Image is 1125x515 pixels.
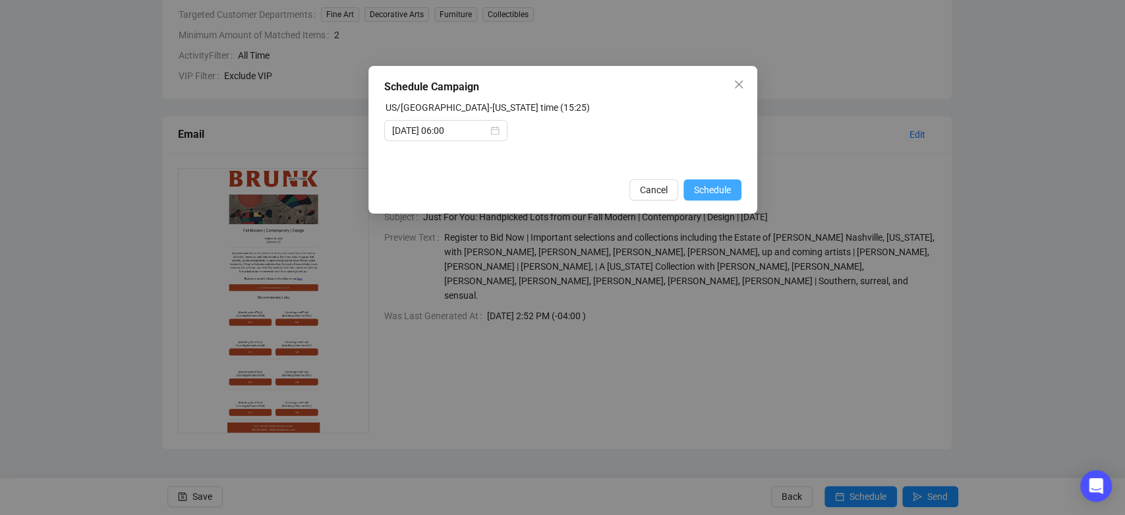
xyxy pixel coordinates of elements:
input: Select date [392,123,488,138]
div: Open Intercom Messenger [1080,470,1112,502]
span: close [734,79,744,90]
button: Cancel [629,179,678,200]
span: Cancel [640,183,668,197]
button: Close [728,74,749,95]
div: Schedule Campaign [384,79,741,95]
label: US/East-Indiana time (15:25) [386,102,590,113]
span: Schedule [694,183,731,197]
button: Schedule [683,179,741,200]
